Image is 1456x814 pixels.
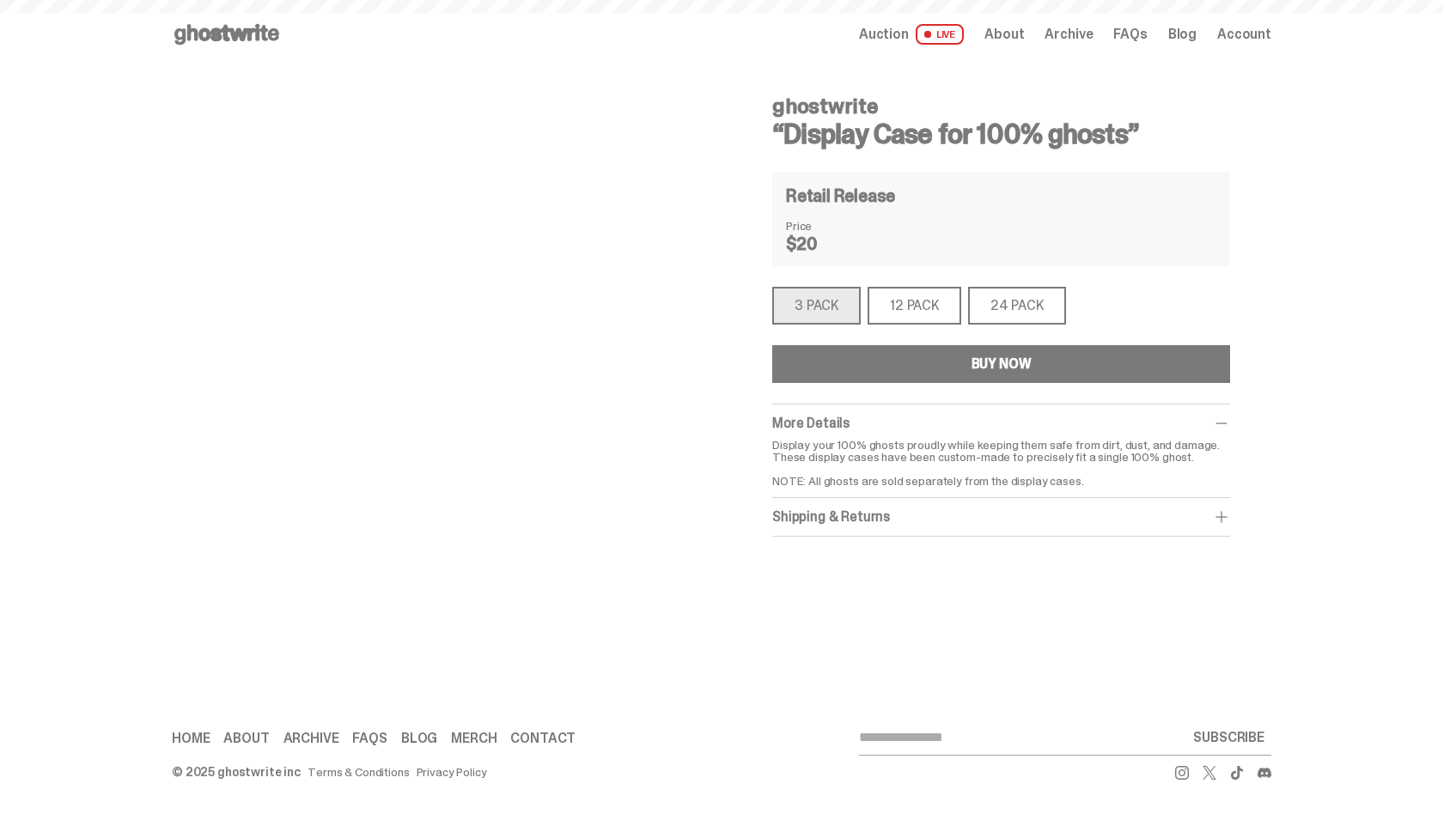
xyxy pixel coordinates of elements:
[352,732,387,745] a: FAQs
[308,766,409,778] a: Terms & Conditions
[772,414,850,432] span: More Details
[1113,27,1147,41] a: FAQs
[786,220,872,232] dt: Price
[984,27,1024,41] a: About
[772,345,1230,383] button: BUY NOW
[1168,27,1197,41] a: Blog
[772,120,1230,148] h3: “Display Case for 100% ghosts”
[417,766,487,778] a: Privacy Policy
[972,357,1032,371] div: BUY NOW
[772,96,1230,117] h4: ghostwrite
[283,732,339,745] a: Archive
[968,287,1066,325] div: 24 PACK
[451,732,497,745] a: Merch
[786,187,895,204] h4: Retail Release
[1186,720,1271,755] button: SUBSCRIBE
[772,508,1230,525] div: Shipping & Returns
[916,24,965,45] span: LIVE
[772,439,1230,487] p: Display your 100% ghosts proudly while keeping them safe from dirt, dust, and damage. These displ...
[1217,27,1271,41] a: Account
[786,235,872,252] dd: $20
[859,27,909,41] span: Auction
[772,287,861,325] div: 3 PACK
[401,732,437,745] a: Blog
[172,766,301,778] div: © 2025 ghostwrite inc
[1045,27,1093,41] a: Archive
[859,24,964,45] a: Auction LIVE
[868,287,961,325] div: 12 PACK
[172,732,210,745] a: Home
[223,732,269,745] a: About
[510,732,576,745] a: Contact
